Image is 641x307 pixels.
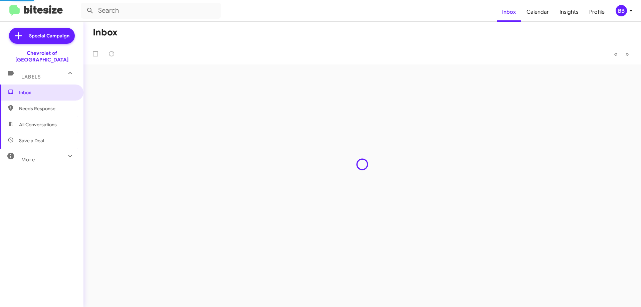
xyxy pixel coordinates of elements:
span: Save a Deal [19,137,44,144]
input: Search [81,3,221,19]
a: Insights [554,2,584,22]
span: More [21,157,35,163]
a: Inbox [497,2,521,22]
span: Special Campaign [29,32,69,39]
button: Previous [610,47,622,61]
div: BB [616,5,627,16]
span: Labels [21,74,41,80]
nav: Page navigation example [610,47,633,61]
button: Next [621,47,633,61]
a: Special Campaign [9,28,75,44]
span: Needs Response [19,105,76,112]
span: Inbox [19,89,76,96]
h1: Inbox [93,27,118,38]
span: « [614,50,618,58]
span: » [625,50,629,58]
a: Calendar [521,2,554,22]
button: BB [610,5,634,16]
a: Profile [584,2,610,22]
span: All Conversations [19,121,57,128]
